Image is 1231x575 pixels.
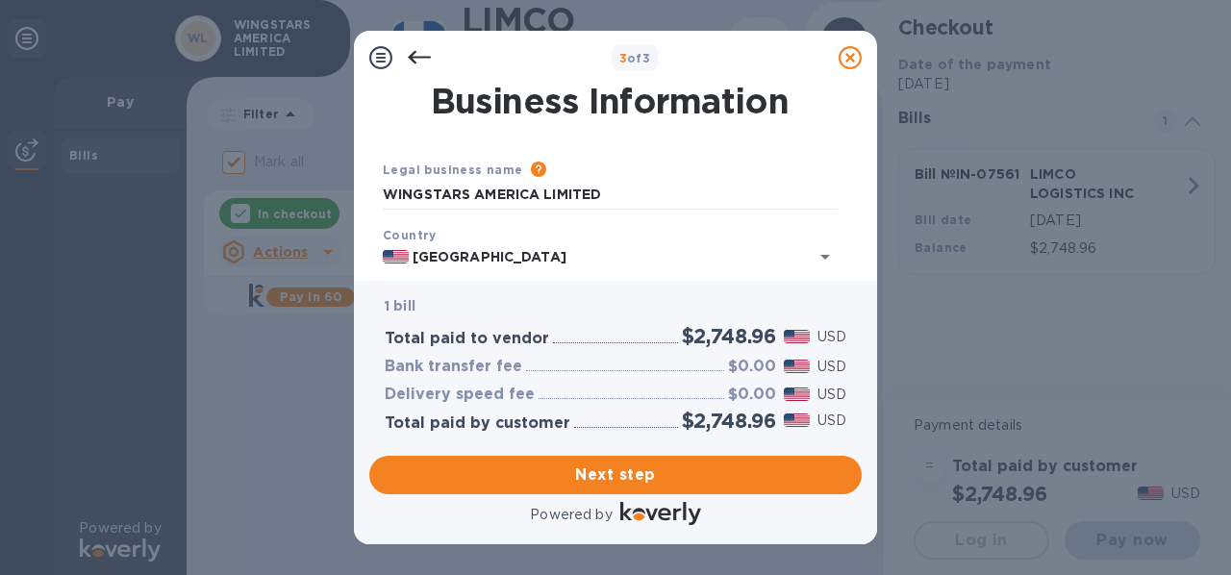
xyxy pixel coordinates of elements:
[817,411,846,431] p: USD
[728,358,776,376] h3: $0.00
[379,81,841,121] h1: Business Information
[385,330,549,348] h3: Total paid to vendor
[728,386,776,404] h3: $0.00
[530,505,612,525] p: Powered by
[682,324,776,348] h2: $2,748.96
[385,414,570,433] h3: Total paid by customer
[385,298,415,313] b: 1 bill
[784,413,810,427] img: USD
[619,51,627,65] span: 3
[369,456,862,494] button: Next step
[817,357,846,377] p: USD
[682,409,776,433] h2: $2,748.96
[620,502,701,525] img: Logo
[784,387,810,401] img: USD
[383,181,837,210] input: Enter legal business name
[817,327,846,347] p: USD
[383,250,409,263] img: US
[385,386,535,404] h3: Delivery speed fee
[784,330,810,343] img: USD
[619,51,651,65] b: of 3
[784,360,810,373] img: USD
[383,162,523,177] b: Legal business name
[812,243,839,270] button: Open
[385,463,846,487] span: Next step
[817,385,846,405] p: USD
[383,228,437,242] b: Country
[385,358,522,376] h3: Bank transfer fee
[409,245,783,269] input: Select country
